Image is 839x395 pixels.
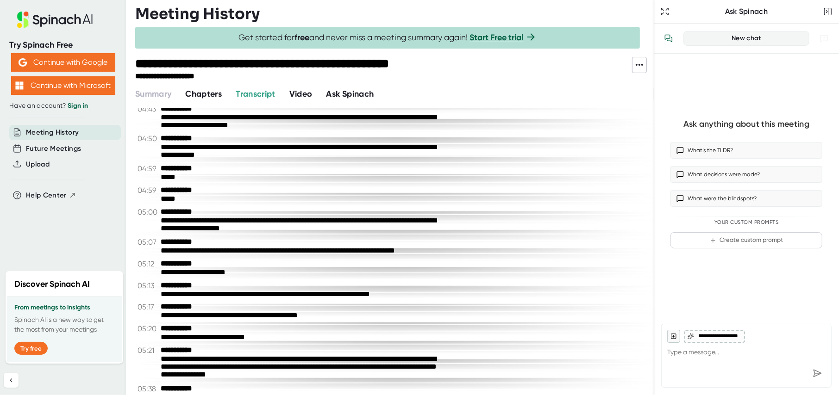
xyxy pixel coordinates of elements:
button: Chapters [185,88,222,100]
button: Try free [14,342,48,355]
div: Send message [809,365,826,382]
button: What were the blindspots? [670,190,822,207]
span: 04:43 [138,105,158,113]
span: 05:20 [138,324,158,333]
p: Spinach AI is a new way to get the most from your meetings [14,315,114,334]
button: View conversation history [659,29,678,48]
button: Create custom prompt [670,232,822,248]
div: Your Custom Prompts [670,219,822,226]
div: Have an account? [9,102,117,110]
button: What decisions were made? [670,166,822,183]
button: Collapse sidebar [4,373,19,388]
span: 05:12 [138,259,158,268]
button: Continue with Microsoft [11,76,115,95]
button: Close conversation sidebar [821,5,834,18]
span: Help Center [26,190,67,201]
span: Video [289,89,313,99]
button: Help Center [26,190,76,201]
span: 05:00 [138,208,158,216]
button: What’s the TLDR? [670,142,822,159]
span: 04:59 [138,164,158,173]
span: Transcript [236,89,275,99]
b: free [295,32,310,43]
span: 05:13 [138,281,158,290]
button: Transcript [236,88,275,100]
h2: Discover Spinach AI [14,278,90,290]
span: Chapters [185,89,222,99]
div: Ask Spinach [671,7,821,16]
h3: Meeting History [135,5,260,23]
button: Ask Spinach [326,88,374,100]
span: 05:38 [138,384,158,393]
button: Upload [26,159,50,170]
span: 04:50 [138,134,158,143]
span: Get started for and never miss a meeting summary again! [239,32,537,43]
span: 04:59 [138,186,158,195]
span: 05:21 [138,346,158,355]
button: Meeting History [26,127,79,138]
a: Sign in [68,102,88,110]
a: Start Free trial [470,32,524,43]
button: Summary [135,88,171,100]
button: Expand to Ask Spinach page [658,5,671,18]
img: Aehbyd4JwY73AAAAAElFTkSuQmCC [19,58,27,67]
span: 05:17 [138,302,158,311]
button: Continue with Google [11,53,115,72]
div: Ask anything about this meeting [683,119,809,130]
button: Video [289,88,313,100]
h3: From meetings to insights [14,304,114,311]
button: Future Meetings [26,143,81,154]
span: Ask Spinach [326,89,374,99]
span: 05:07 [138,238,158,247]
span: Summary [135,89,171,99]
div: Try Spinach Free [9,40,117,50]
div: New chat [689,34,803,43]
